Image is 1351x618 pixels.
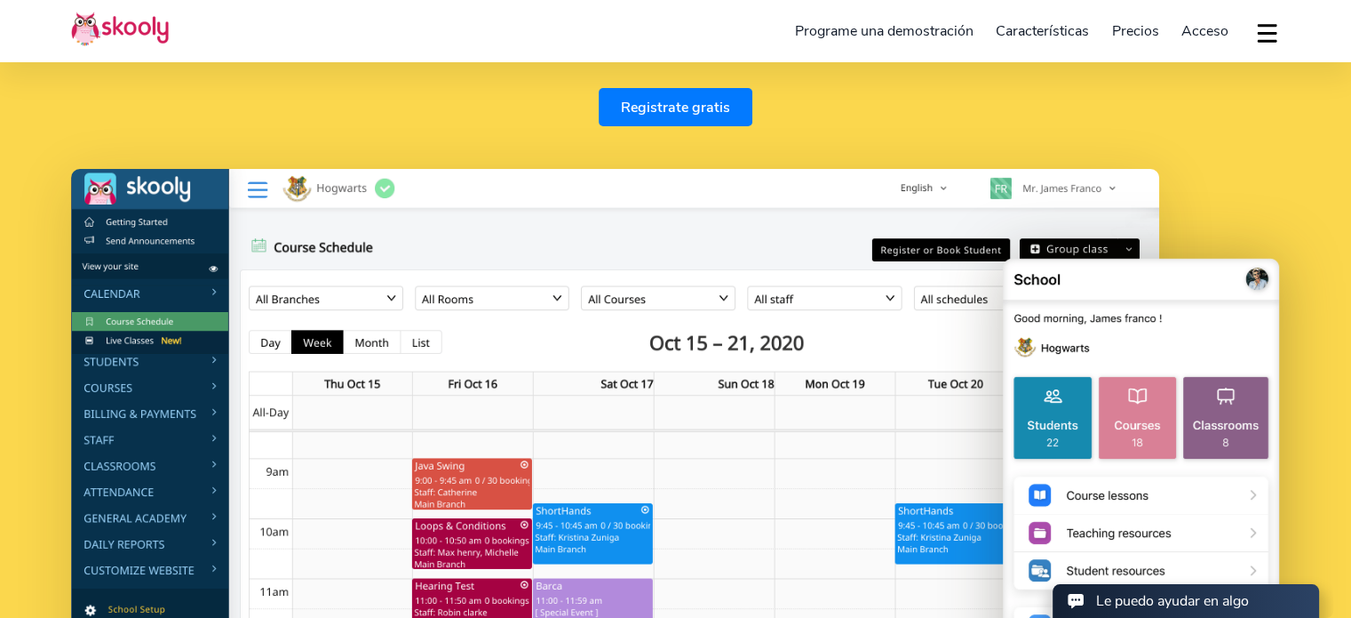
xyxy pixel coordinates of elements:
a: Precios [1101,17,1171,45]
span: Precios [1112,21,1159,41]
a: Registrate gratis [599,88,752,126]
span: Acceso [1181,21,1228,41]
a: Programe una demostración [783,17,985,45]
button: dropdown menu [1254,12,1280,53]
a: Características [984,17,1101,45]
a: Acceso [1170,17,1240,45]
img: Skooly [71,12,169,46]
